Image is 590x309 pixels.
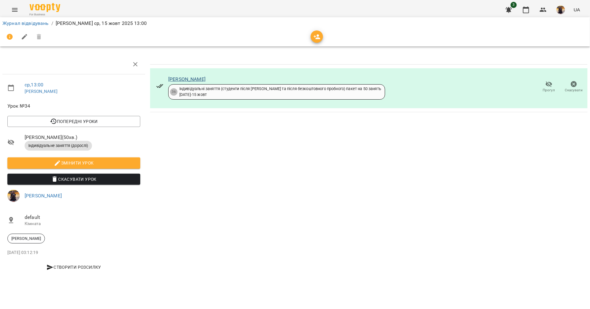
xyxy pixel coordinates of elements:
[179,86,381,97] div: Індивідуальні заняття (студенти після [PERSON_NAME] та після безкоштовного пробного) пакет на 50 ...
[7,190,20,202] img: d9e4fe055f4d09e87b22b86a2758fb91.jpg
[7,174,140,185] button: Скасувати Урок
[574,6,580,13] span: UA
[51,20,53,27] li: /
[7,157,140,168] button: Змінити урок
[30,13,60,17] span: For Business
[25,214,140,221] span: default
[571,4,583,15] button: UA
[25,82,43,88] a: ср , 13:00
[543,88,555,93] span: Прогул
[170,88,177,96] div: 36
[7,116,140,127] button: Попередні уроки
[25,193,62,199] a: [PERSON_NAME]
[7,250,140,256] p: [DATE] 03:12:19
[7,2,22,17] button: Menu
[7,262,140,273] button: Створити розсилку
[10,263,138,271] span: Створити розсилку
[12,176,135,183] span: Скасувати Урок
[556,6,565,14] img: d9e4fe055f4d09e87b22b86a2758fb91.jpg
[30,3,60,12] img: Voopty Logo
[25,221,140,227] p: Кімната
[7,102,140,110] span: Урок №34
[12,159,135,167] span: Змінити урок
[536,78,561,96] button: Прогул
[511,2,517,8] span: 3
[25,89,58,94] a: [PERSON_NAME]
[25,134,140,141] span: [PERSON_NAME] ( 50 хв. )
[12,118,135,125] span: Попередні уроки
[561,78,586,96] button: Скасувати
[7,234,45,244] div: [PERSON_NAME]
[565,88,583,93] span: Скасувати
[25,143,92,149] span: Індивідуальне заняття (дорослі)
[2,20,49,26] a: Журнал відвідувань
[168,76,205,82] a: [PERSON_NAME]
[56,20,147,27] p: [PERSON_NAME] ср, 15 жовт 2025 13:00
[2,20,588,27] nav: breadcrumb
[8,236,45,241] span: [PERSON_NAME]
